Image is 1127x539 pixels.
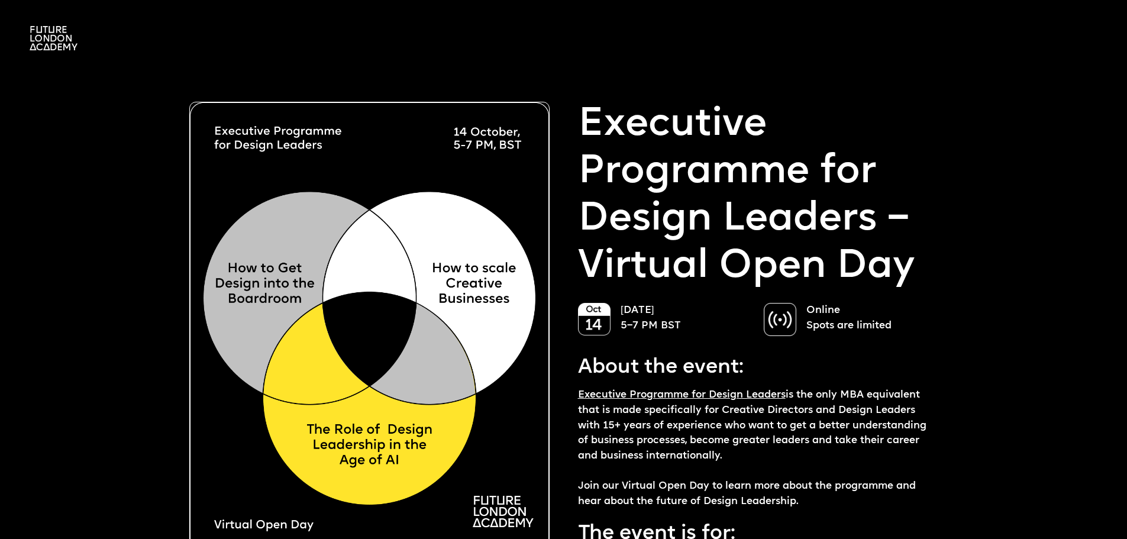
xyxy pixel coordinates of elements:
a: Executive Programme for Design Leaders [578,390,786,400]
p: Executive Programme for Design Leaders – Virtual Open Day [578,102,938,291]
p: is the only MBA equivalent that is made specifically for Creative Directors and Design Leaders wi... [578,388,938,509]
p: [DATE] 5–7 PM BST [621,303,752,333]
img: A logo saying in 3 lines: Future London Academy [30,26,77,50]
p: About the event: [578,355,938,382]
p: Online Spots are limited [806,303,938,333]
